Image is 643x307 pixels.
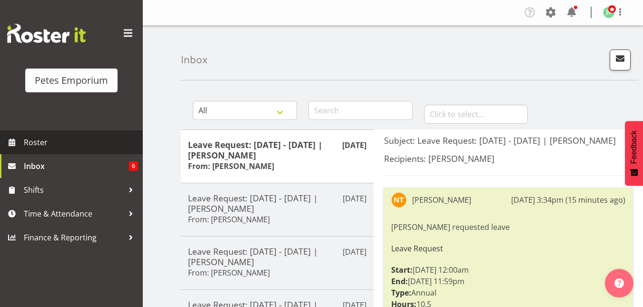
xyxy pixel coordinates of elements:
strong: Start: [391,265,413,275]
strong: End: [391,276,408,287]
img: help-xxl-2.png [614,278,624,288]
span: Finance & Reporting [24,230,124,245]
div: Petes Emporium [35,73,108,88]
button: Feedback - Show survey [625,121,643,186]
img: jodine-bunn132.jpg [603,7,614,18]
p: [DATE] [343,246,366,257]
p: [DATE] [342,139,366,151]
h5: Recipients: [PERSON_NAME] [384,153,633,164]
h5: Leave Request: [DATE] - [DATE] | [PERSON_NAME] [188,139,366,160]
input: Click to select... [424,105,528,124]
span: Time & Attendance [24,207,124,221]
div: [PERSON_NAME] [412,194,471,206]
h5: Subject: Leave Request: [DATE] - [DATE] | [PERSON_NAME] [384,135,633,146]
p: [DATE] [343,193,366,204]
img: nicole-thomson8388.jpg [391,192,406,208]
span: Inbox [24,159,129,173]
h6: Leave Request [391,244,625,253]
h5: Leave Request: [DATE] - [DATE] | [PERSON_NAME] [188,193,366,214]
span: Shifts [24,183,124,197]
img: Rosterit website logo [7,24,86,43]
h6: From: [PERSON_NAME] [188,215,270,224]
h5: Leave Request: [DATE] - [DATE] | [PERSON_NAME] [188,246,366,267]
span: Feedback [630,130,638,164]
span: Roster [24,135,138,149]
div: [DATE] 3:34pm (15 minutes ago) [511,194,625,206]
strong: Type: [391,287,411,298]
span: 6 [129,161,138,171]
h6: From: [PERSON_NAME] [188,268,270,277]
h6: From: [PERSON_NAME] [188,161,274,171]
h4: Inbox [181,54,208,65]
input: Search [308,101,413,120]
